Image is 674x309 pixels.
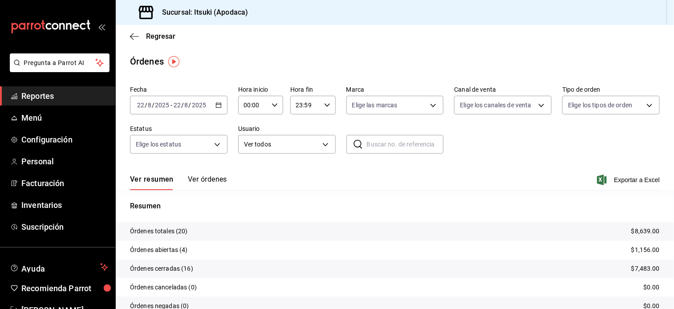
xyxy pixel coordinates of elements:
p: Órdenes totales (20) [130,227,188,236]
span: Elige los estatus [136,140,181,149]
font: Personal [21,157,54,166]
label: Tipo de orden [562,87,660,93]
button: open_drawer_menu [98,23,105,30]
h3: Sucursal: Itsuki (Apodaca) [155,7,248,18]
font: Inventarios [21,200,62,210]
span: Elige los canales de venta [460,101,531,110]
input: ---- [154,102,170,109]
span: / [145,102,147,109]
img: Marcador de información sobre herramientas [168,56,179,67]
button: Regresar [130,32,175,41]
input: Buscar no. de referencia [367,135,444,153]
span: / [189,102,191,109]
span: Ver todos [244,140,319,149]
input: -- [173,102,181,109]
font: Facturación [21,179,64,188]
p: Órdenes abiertas (4) [130,245,188,255]
label: Hora inicio [238,87,283,93]
label: Hora fin [290,87,335,93]
input: -- [137,102,145,109]
button: Ver órdenes [188,175,227,190]
font: Ver resumen [130,175,174,184]
span: Regresar [146,32,175,41]
span: Pregunta a Parrot AI [24,58,96,68]
label: Usuario [238,126,336,132]
button: Pregunta a Parrot AI [10,53,110,72]
span: Elige las marcas [352,101,398,110]
p: Órdenes cerradas (16) [130,264,193,273]
a: Pregunta a Parrot AI [6,65,110,74]
p: Resumen [130,201,660,211]
p: $8,639.00 [631,227,660,236]
font: Recomienda Parrot [21,284,91,293]
span: / [152,102,154,109]
label: Canal de venta [454,87,552,93]
label: Fecha [130,87,227,93]
font: Suscripción [21,222,64,232]
input: -- [184,102,189,109]
div: Órdenes [130,55,164,68]
p: $0.00 [643,283,660,292]
font: Configuración [21,135,73,144]
span: / [181,102,184,109]
label: Marca [346,87,444,93]
span: - [171,102,172,109]
font: Reportes [21,91,54,101]
p: $1,156.00 [631,245,660,255]
label: Estatus [130,126,227,132]
p: Órdenes canceladas (0) [130,283,197,292]
input: ---- [191,102,207,109]
button: Exportar a Excel [599,175,660,185]
input: -- [147,102,152,109]
span: Ayuda [21,262,97,272]
div: Pestañas de navegación [130,175,227,190]
p: $7,483.00 [631,264,660,273]
font: Exportar a Excel [614,176,660,183]
span: Elige los tipos de orden [568,101,632,110]
font: Menú [21,113,42,122]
